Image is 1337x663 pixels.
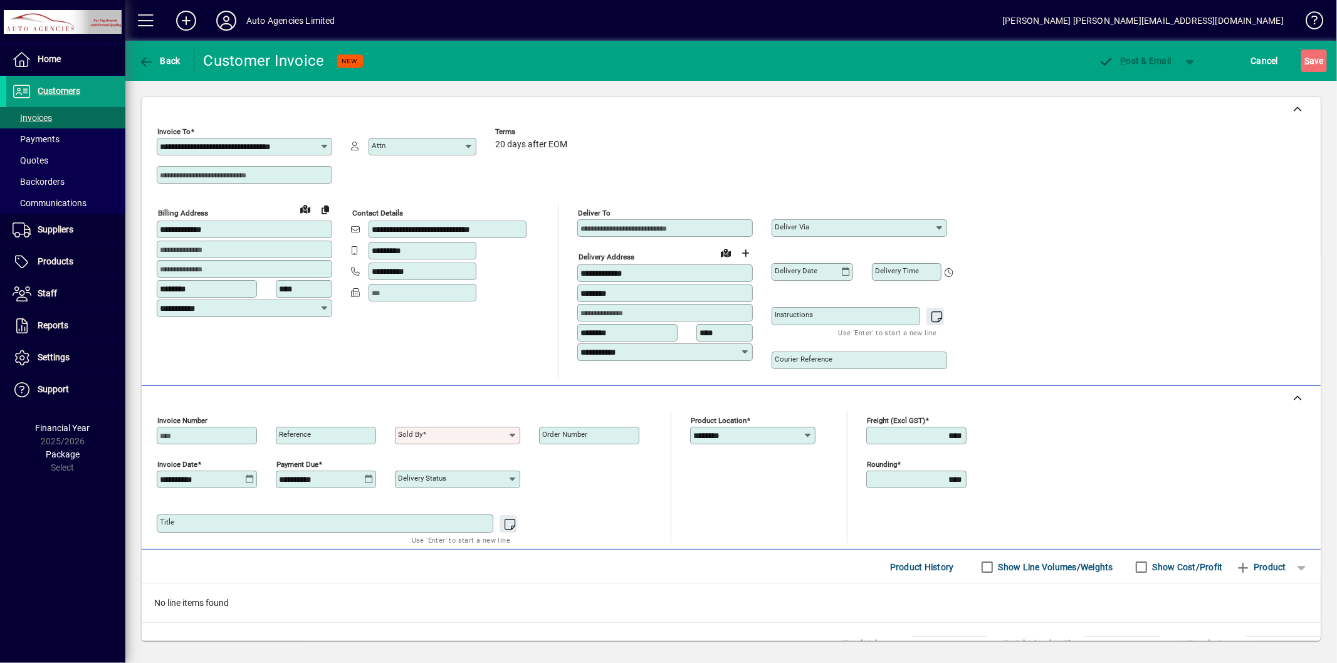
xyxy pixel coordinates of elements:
[13,198,87,208] span: Communications
[6,150,125,171] a: Quotes
[6,342,125,373] a: Settings
[6,310,125,342] a: Reports
[1150,561,1223,573] label: Show Cost/Profit
[6,128,125,150] a: Payments
[875,266,919,275] mat-label: Delivery time
[412,533,510,547] mat-hint: Use 'Enter' to start a new line
[13,177,65,187] span: Backorders
[867,460,897,469] mat-label: Rounding
[38,352,70,362] span: Settings
[1002,11,1284,31] div: [PERSON_NAME] [PERSON_NAME][EMAIL_ADDRESS][DOMAIN_NAME]
[206,9,246,32] button: Profile
[157,127,191,136] mat-label: Invoice To
[398,474,446,483] mat-label: Delivery status
[736,243,756,263] button: Choose address
[125,50,194,72] app-page-header-button: Back
[13,134,60,144] span: Payments
[1093,50,1178,72] button: Post & Email
[6,192,125,214] a: Communications
[1121,56,1126,66] span: P
[372,141,385,150] mat-label: Attn
[36,423,90,433] span: Financial Year
[912,637,987,652] td: 0.0000 M³
[6,44,125,75] a: Home
[38,320,68,330] span: Reports
[6,374,125,405] a: Support
[1229,556,1292,578] button: Product
[1296,3,1321,43] a: Knowledge Base
[295,199,315,219] a: View on map
[996,561,1113,573] label: Show Line Volumes/Weights
[1304,51,1324,71] span: ave
[315,199,335,219] button: Copy to Delivery address
[997,637,1085,652] td: Freight (excl GST)
[1248,50,1282,72] button: Cancel
[142,584,1321,622] div: No line items found
[157,416,207,425] mat-label: Invoice number
[716,243,736,263] a: View on map
[13,155,48,165] span: Quotes
[775,355,832,363] mat-label: Courier Reference
[398,430,422,439] mat-label: Sold by
[135,50,184,72] button: Back
[6,107,125,128] a: Invoices
[1085,637,1160,652] td: 0.00
[1301,50,1327,72] button: Save
[1235,557,1286,577] span: Product
[1251,51,1279,71] span: Cancel
[6,171,125,192] a: Backorders
[885,556,959,578] button: Product History
[6,278,125,310] a: Staff
[691,416,747,425] mat-label: Product location
[6,214,125,246] a: Suppliers
[6,246,125,278] a: Products
[13,113,52,123] span: Invoices
[279,430,311,439] mat-label: Reference
[578,209,611,217] mat-label: Deliver To
[342,57,358,65] span: NEW
[38,256,73,266] span: Products
[839,325,937,340] mat-hint: Use 'Enter' to start a new line
[166,9,206,32] button: Add
[38,288,57,298] span: Staff
[1099,56,1172,66] span: ost & Email
[890,557,954,577] span: Product History
[495,140,567,150] span: 20 days after EOM
[775,266,817,275] mat-label: Delivery date
[542,430,587,439] mat-label: Order number
[775,222,809,231] mat-label: Deliver via
[38,86,80,96] span: Customers
[1170,637,1245,652] td: GST exclusive
[1304,56,1309,66] span: S
[276,460,318,469] mat-label: Payment due
[495,128,570,136] span: Terms
[160,518,174,526] mat-label: Title
[38,54,61,64] span: Home
[38,384,69,394] span: Support
[867,416,925,425] mat-label: Freight (excl GST)
[157,460,197,469] mat-label: Invoice date
[38,224,73,234] span: Suppliers
[46,449,80,459] span: Package
[246,11,335,31] div: Auto Agencies Limited
[775,310,813,319] mat-label: Instructions
[204,51,325,71] div: Customer Invoice
[1245,637,1321,652] td: 0.00
[139,56,181,66] span: Back
[837,637,912,652] td: Total Volume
